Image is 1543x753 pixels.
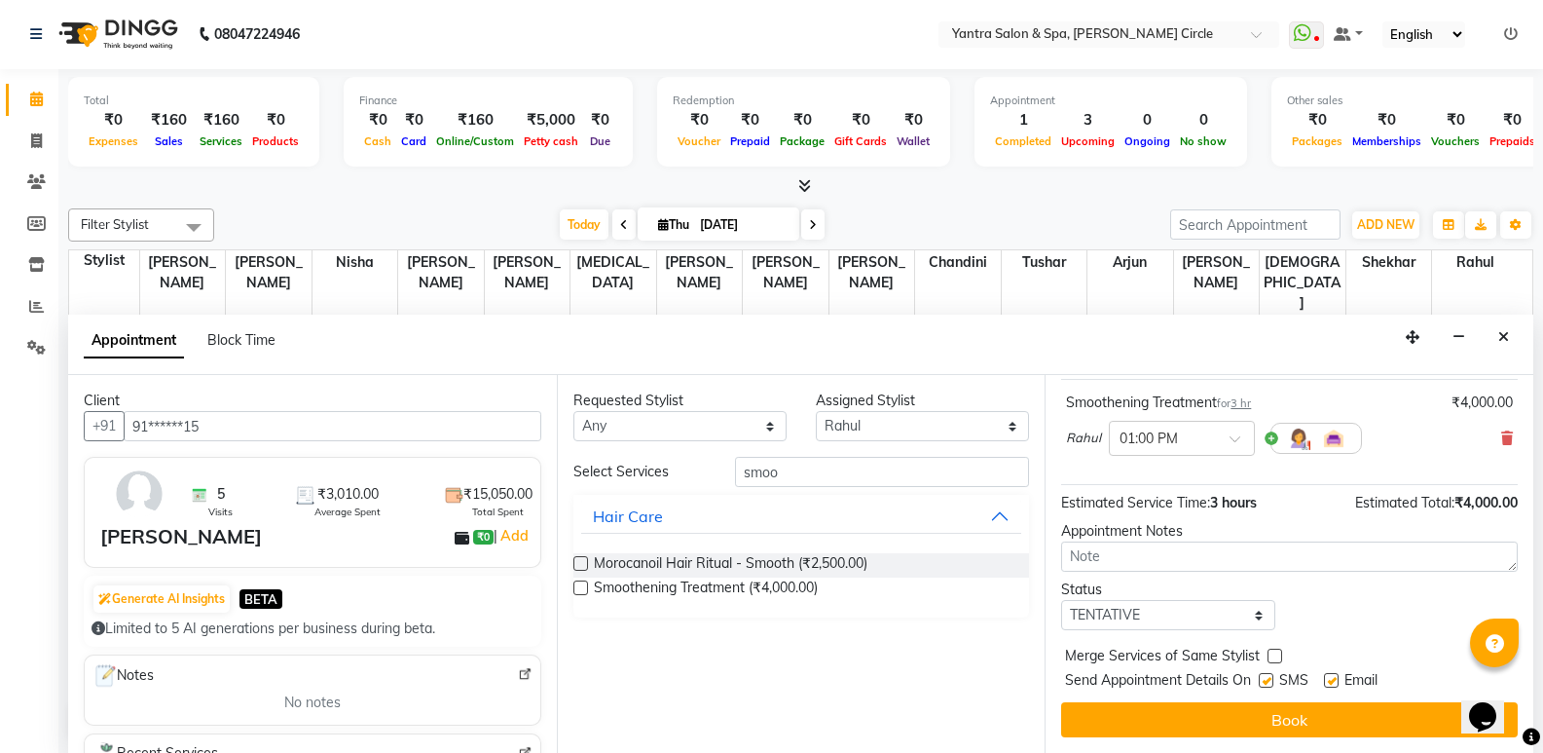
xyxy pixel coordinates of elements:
[81,216,149,232] span: Filter Stylist
[359,134,396,148] span: Cash
[1087,250,1173,275] span: Arjun
[284,693,341,713] span: No notes
[990,134,1056,148] span: Completed
[1355,494,1454,511] span: Estimated Total:
[93,585,230,613] button: Generate AI Insights
[124,411,541,441] input: Search by Name/Mobile/Email/Code
[1485,109,1540,132] div: ₹0
[312,250,398,275] span: Nisha
[463,484,533,505] span: ₹15,050.00
[92,619,533,639] div: Limited to 5 AI generations per business during beta.
[775,134,829,148] span: Package
[1175,134,1231,148] span: No show
[396,109,431,132] div: ₹0
[226,250,312,295] span: [PERSON_NAME]
[657,250,743,295] span: [PERSON_NAME]
[735,457,1029,487] input: Search by service name
[207,331,276,349] span: Block Time
[1287,427,1310,450] img: Hairdresser.png
[84,134,143,148] span: Expenses
[585,134,615,148] span: Due
[314,505,381,519] span: Average Spent
[396,134,431,148] span: Card
[247,134,304,148] span: Products
[398,250,484,295] span: [PERSON_NAME]
[593,505,663,528] div: Hair Care
[214,7,300,61] b: 08047224946
[1485,134,1540,148] span: Prepaids
[892,134,935,148] span: Wallet
[1065,670,1251,695] span: Send Appointment Details On
[1056,109,1120,132] div: 3
[1426,109,1485,132] div: ₹0
[1344,670,1378,695] span: Email
[829,134,892,148] span: Gift Cards
[1287,134,1347,148] span: Packages
[1347,134,1426,148] span: Memberships
[84,323,184,358] span: Appointment
[494,524,532,547] span: |
[1175,109,1231,132] div: 0
[1346,250,1432,275] span: Shekhar
[1120,134,1175,148] span: Ongoing
[725,134,775,148] span: Prepaid
[69,250,139,271] div: Stylist
[431,134,519,148] span: Online/Custom
[1352,211,1419,239] button: ADD NEW
[1217,396,1251,410] small: for
[1426,134,1485,148] span: Vouchers
[1174,250,1260,295] span: [PERSON_NAME]
[829,109,892,132] div: ₹0
[1066,393,1251,413] div: Smoothening Treatment
[725,109,775,132] div: ₹0
[359,93,617,109] div: Finance
[1066,429,1101,448] span: Rahul
[559,462,720,482] div: Select Services
[497,524,532,547] a: Add
[775,109,829,132] div: ₹0
[519,109,583,132] div: ₹5,000
[1287,109,1347,132] div: ₹0
[140,250,226,295] span: [PERSON_NAME]
[1056,134,1120,148] span: Upcoming
[1489,322,1518,353] button: Close
[653,217,694,232] span: Thu
[1461,675,1524,734] iframe: chat widget
[673,134,725,148] span: Voucher
[581,499,1022,534] button: Hair Care
[1322,427,1345,450] img: Interior.png
[519,134,583,148] span: Petty cash
[990,93,1231,109] div: Appointment
[594,553,867,578] span: Morocanoil Hair Ritual - Smooth (₹2,500.00)
[247,109,304,132] div: ₹0
[317,484,379,505] span: ₹3,010.00
[816,391,1029,411] div: Assigned Stylist
[100,522,262,551] div: [PERSON_NAME]
[1454,494,1518,511] span: ₹4,000.00
[990,109,1056,132] div: 1
[143,109,195,132] div: ₹160
[111,466,167,522] img: avatar
[1260,250,1345,316] span: [DEMOGRAPHIC_DATA]
[1065,646,1260,670] span: Merge Services of Same Stylist
[570,250,656,295] span: [MEDICAL_DATA]
[195,134,247,148] span: Services
[829,250,915,295] span: [PERSON_NAME]
[431,109,519,132] div: ₹160
[84,391,541,411] div: Client
[673,93,935,109] div: Redemption
[1061,494,1210,511] span: Estimated Service Time:
[1432,250,1518,275] span: Rahul
[1231,396,1251,410] span: 3 hr
[892,109,935,132] div: ₹0
[84,411,125,441] button: +91
[673,109,725,132] div: ₹0
[1347,109,1426,132] div: ₹0
[239,589,282,608] span: BETA
[473,530,494,546] span: ₹0
[915,250,1001,275] span: Chandini
[1120,109,1175,132] div: 0
[1002,250,1087,275] span: Tushar
[208,505,233,519] span: Visits
[1061,580,1274,600] div: Status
